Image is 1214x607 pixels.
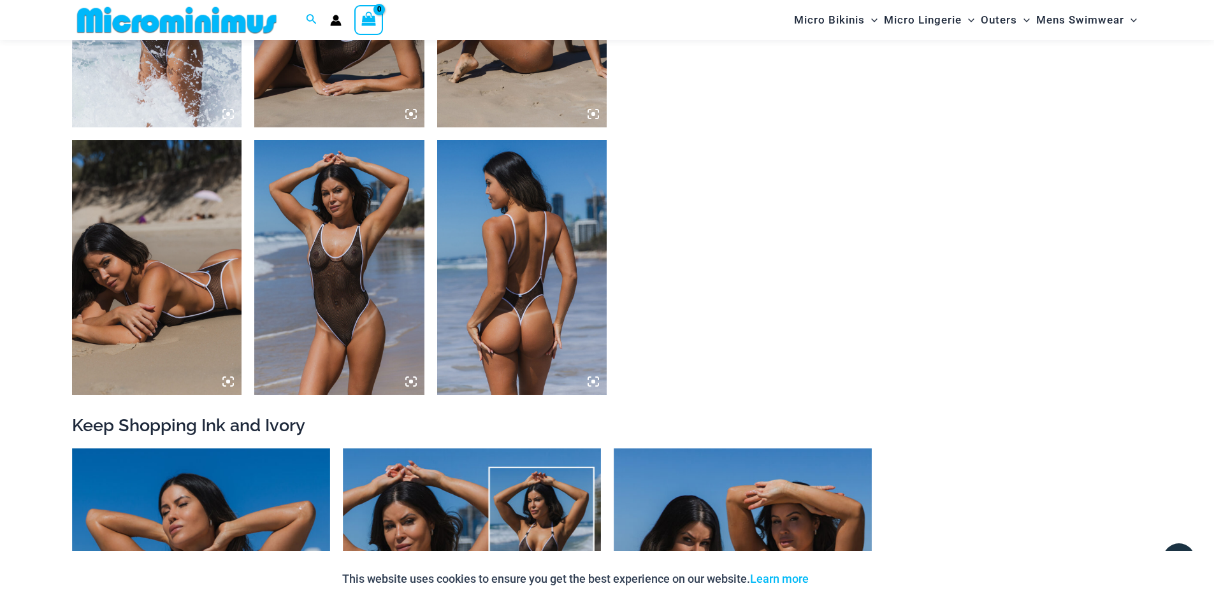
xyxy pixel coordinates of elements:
[72,6,282,34] img: MM SHOP LOGO FLAT
[791,4,881,36] a: Micro BikinisMenu ToggleMenu Toggle
[884,4,962,36] span: Micro Lingerie
[1036,4,1124,36] span: Mens Swimwear
[794,4,865,36] span: Micro Bikinis
[354,5,384,34] a: View Shopping Cart, empty
[750,572,809,585] a: Learn more
[865,4,878,36] span: Menu Toggle
[881,4,978,36] a: Micro LingerieMenu ToggleMenu Toggle
[437,140,607,395] img: Tradewinds Ink and Ivory 807 One Piece
[1033,4,1140,36] a: Mens SwimwearMenu ToggleMenu Toggle
[1017,4,1030,36] span: Menu Toggle
[818,564,872,594] button: Accept
[981,4,1017,36] span: Outers
[962,4,974,36] span: Menu Toggle
[72,140,242,395] img: Tradewinds Ink and Ivory 807 One Piece
[330,15,342,26] a: Account icon link
[72,414,1143,436] h2: Keep Shopping Ink and Ivory
[254,140,424,395] img: Tradewinds Ink and Ivory 807 One Piece
[342,569,809,589] p: This website uses cookies to ensure you get the best experience on our website.
[306,12,317,28] a: Search icon link
[1124,4,1137,36] span: Menu Toggle
[789,2,1143,38] nav: Site Navigation
[978,4,1033,36] a: OutersMenu ToggleMenu Toggle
